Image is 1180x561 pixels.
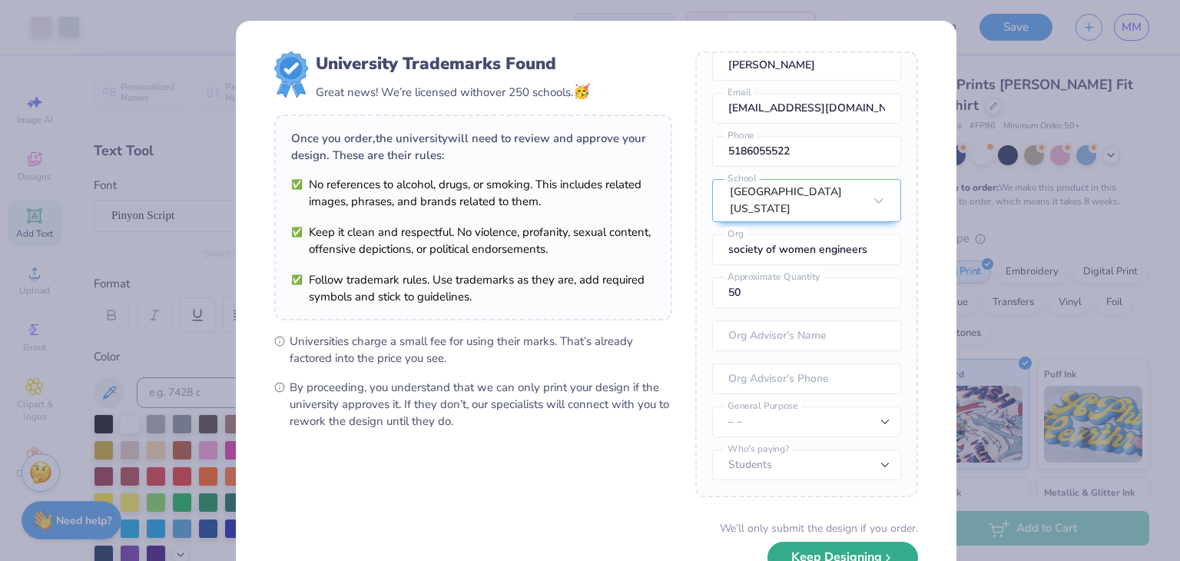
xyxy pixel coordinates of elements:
[274,51,308,98] img: license-marks-badge.png
[316,81,590,102] div: Great news! We’re licensed with over 250 schools.
[290,379,672,430] span: By proceeding, you understand that we can only print your design if the university approves it. I...
[720,520,918,536] div: We’ll only submit the design if you order.
[712,136,901,167] input: Phone
[291,176,655,210] li: No references to alcohol, drugs, or smoking. This includes related images, phrases, and brands re...
[291,130,655,164] div: Once you order, the university will need to review and approve your design. These are their rules:
[712,234,901,265] input: Org
[291,271,655,305] li: Follow trademark rules. Use trademarks as they are, add required symbols and stick to guidelines.
[712,277,901,308] input: Approximate Quantity
[291,224,655,257] li: Keep it clean and respectful. No violence, profanity, sexual content, offensive depictions, or po...
[290,333,672,367] span: Universities charge a small fee for using their marks. That’s already factored into the price you...
[712,363,901,394] input: Org Advisor's Phone
[712,320,901,351] input: Org Advisor's Name
[730,184,863,217] div: [GEOGRAPHIC_DATA][US_STATE]
[316,51,590,76] div: University Trademarks Found
[712,50,901,81] input: Name
[712,93,901,124] input: Email
[573,82,590,101] span: 🥳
